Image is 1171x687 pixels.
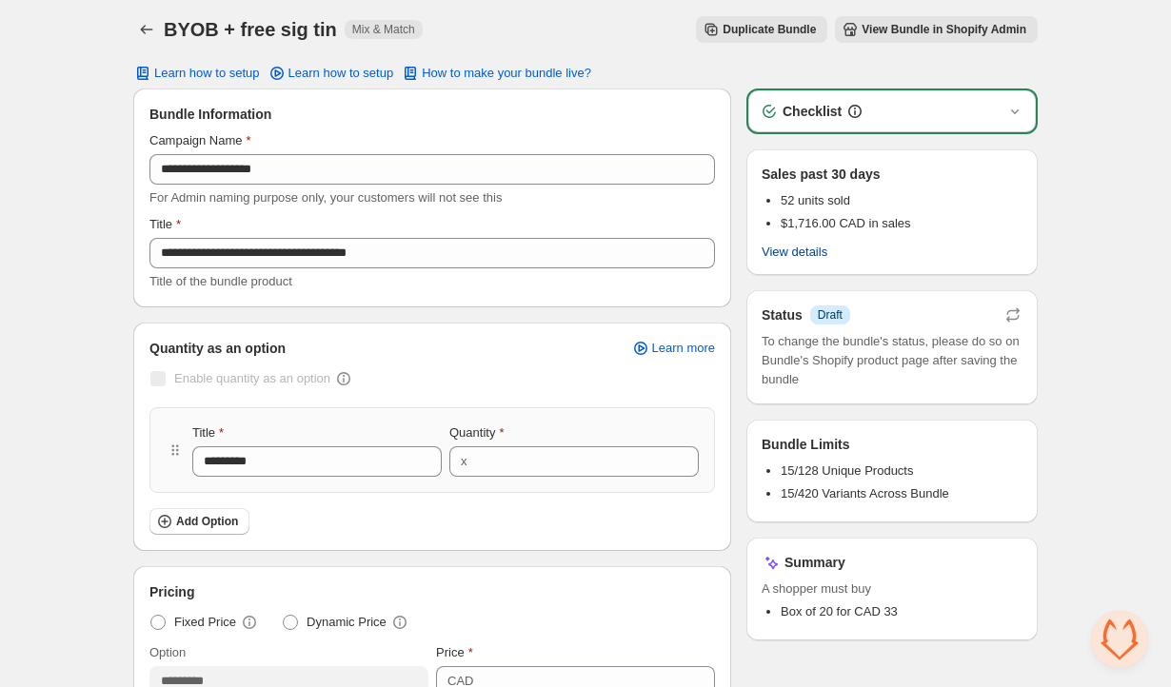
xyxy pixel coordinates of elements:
span: 15/420 Variants Across Bundle [781,486,949,501]
span: Mix & Match [352,22,415,37]
span: Learn more [652,341,715,356]
div: Open chat [1091,611,1148,668]
span: Quantity as an option [149,339,286,358]
button: How to make your bundle live? [389,60,603,87]
p: 52 units sold [781,191,911,210]
button: Add Option [149,508,249,535]
span: Learn how to setup [154,66,260,81]
span: Draft [818,307,843,323]
label: Option [149,643,186,662]
span: View Bundle in Shopify Admin [862,22,1026,37]
a: Learn how to setup [256,60,406,87]
div: x [461,452,467,471]
label: Title [149,215,181,234]
p: $1,716.00 CAD in sales [781,214,911,233]
p: Sales past 30 days [762,165,881,184]
button: Back [133,16,160,43]
button: Duplicate Bundle [696,16,827,43]
label: Price [436,643,473,662]
span: Dynamic Price [307,613,387,632]
button: View Bundle in Shopify Admin [835,16,1038,43]
span: Learn how to setup [288,66,394,81]
label: Quantity [449,423,504,442]
span: How to make your bundle live? [422,66,591,81]
button: Learn how to setup [122,60,271,87]
button: View details [750,239,839,265]
span: 15/128 Unique Products [781,463,913,478]
label: Campaign Name [149,131,251,150]
span: Add Option [176,514,238,529]
h3: Checklist [783,102,842,121]
span: A shopper must buy [762,579,1022,599]
span: Title of the bundle product [149,274,292,288]
span: For Admin naming purpose only, your customers will not see this [149,190,502,205]
label: Title [192,423,224,442]
a: Learn more [620,335,726,362]
span: Enable quantity as an option [174,371,330,385]
h3: Summary [784,553,845,572]
h3: Status [762,305,803,324]
li: Box of 20 for CAD 33 [781,602,1022,621]
span: View details [762,245,827,260]
span: Pricing [149,582,194,601]
span: Bundle Information [149,105,271,124]
span: To change the bundle's status, please do so on Bundle's Shopify product page after saving the bundle [762,332,1022,389]
h1: BYOB + free sig tin [164,18,337,41]
span: Fixed Price [174,613,236,632]
h3: Bundle Limits [762,435,850,454]
span: Duplicate Bundle [723,22,816,37]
